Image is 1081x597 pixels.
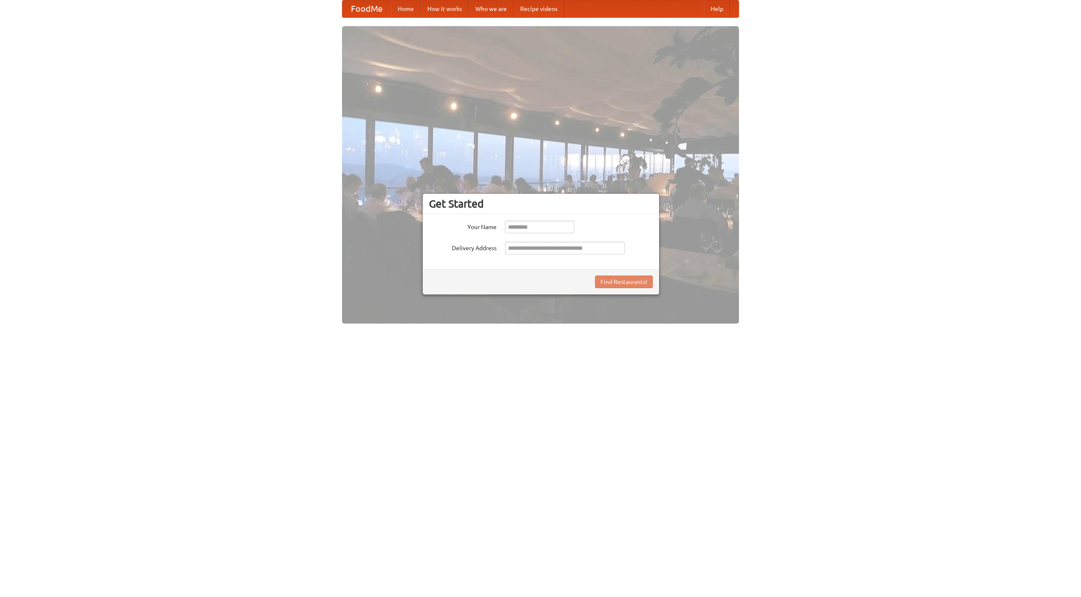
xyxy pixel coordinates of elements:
label: Delivery Address [429,242,497,252]
a: FoodMe [342,0,391,17]
label: Your Name [429,221,497,231]
a: Who we are [469,0,513,17]
h3: Get Started [429,197,653,210]
button: Find Restaurants! [595,276,653,288]
a: Recipe videos [513,0,564,17]
a: How it works [421,0,469,17]
a: Home [391,0,421,17]
a: Help [704,0,730,17]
